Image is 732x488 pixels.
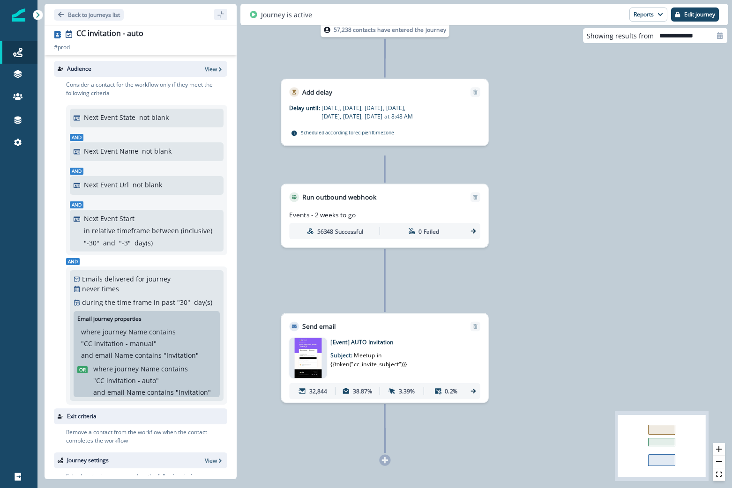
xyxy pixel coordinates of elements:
p: during the time frame [82,297,152,307]
p: [DATE], [DATE], [DATE], [DATE], [DATE], [DATE], [DATE] at 8:48 AM [321,104,423,120]
p: and email [93,387,125,397]
p: Journey is active [261,10,312,20]
p: Add delay [302,87,332,97]
p: never [82,284,100,294]
span: And [66,258,80,265]
p: 56348 Successful [317,227,364,235]
p: Delay until: [289,104,321,112]
span: Or [77,366,88,373]
p: and [103,238,115,248]
button: Reports [629,7,667,22]
p: Next Event Name [84,146,138,156]
div: Add delayRemoveDelay until:[DATE], [DATE], [DATE], [DATE], [DATE], [DATE], [DATE] at 8:48 AMSched... [281,79,488,146]
p: Audience [67,65,91,73]
p: times [102,284,119,294]
p: 38.87% [353,387,372,395]
p: Subject: [330,346,432,368]
p: Name contains [127,387,174,397]
p: Run outbound webhook [302,192,376,202]
button: Go back [54,9,124,21]
p: Name contains [128,327,176,337]
button: View [205,457,224,465]
p: " Invitation " [176,387,211,397]
p: View [205,457,217,465]
p: Remove a contact from the workflow when the contact completes the workflow [66,428,227,445]
p: 3.39% [399,387,415,395]
p: 57,238 contacts have entered the journey [334,25,446,34]
p: where journey [81,327,127,337]
div: CC invitation - auto [76,29,143,39]
p: " 30 " [177,297,190,307]
p: Showing results from [587,31,654,41]
p: Name contains [141,364,188,374]
p: where journey [93,364,139,374]
p: 0 Failed [418,227,440,235]
button: zoom in [713,443,725,456]
span: And [70,134,83,141]
div: Run outbound webhookRemoveEvents - 2 weeks to go56348 Successful0 Failed [281,184,488,247]
button: View [205,65,224,73]
span: And [70,168,83,175]
span: And [70,201,83,208]
p: not blank [133,180,162,190]
p: Edit journey [684,11,715,18]
p: " -30 " [84,238,99,248]
p: Name contains [114,350,162,360]
p: Send email [302,322,336,332]
button: Edit journey [671,7,719,22]
p: Schedule the journey based on the following timings [66,472,202,481]
p: not blank [142,146,172,156]
p: in past [154,297,175,307]
p: View [205,65,217,73]
p: " -3 " [119,238,131,248]
p: not blank [139,112,169,122]
p: Next Event State [84,112,135,122]
p: Scheduled according to recipient timezone [301,128,394,136]
p: 0.2% [445,387,458,395]
p: and email [81,350,112,360]
p: " CC invitation - auto " [93,376,159,385]
img: Inflection [12,8,25,22]
p: " CC invitation - manual " [81,339,157,348]
p: Next Event Url [84,180,129,190]
p: Email journey properties [77,315,142,323]
button: zoom out [713,456,725,468]
p: Next Event Start [84,214,134,223]
p: 32,844 [309,387,327,395]
div: Send emailRemoveemail asset unavailable[Event] AUTO InvitationSubject: Meetup in {{token("cc_invi... [281,313,488,403]
img: email asset unavailable [295,338,322,378]
p: Events - 2 weeks to go [289,210,356,220]
p: day(s) [194,297,212,307]
div: 57,238 contacts have entered the journey [307,22,463,37]
p: day(s) [134,238,153,248]
span: Meetup in {{token("cc_invite_subject")}} [330,351,407,368]
button: fit view [713,468,725,481]
p: [Event] AUTO Invitation [330,338,460,346]
p: Exit criteria [67,412,97,421]
p: # prod [54,43,70,52]
p: " Invitation " [164,350,199,360]
p: in relative timeframe between (inclusive) [84,226,212,236]
p: Emails delivered for journey [82,274,171,284]
p: Journey settings [67,456,109,465]
button: sidebar collapse toggle [214,9,227,20]
p: Back to journeys list [68,11,120,19]
p: Consider a contact for the workflow only if they meet the following criteria [66,81,227,97]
